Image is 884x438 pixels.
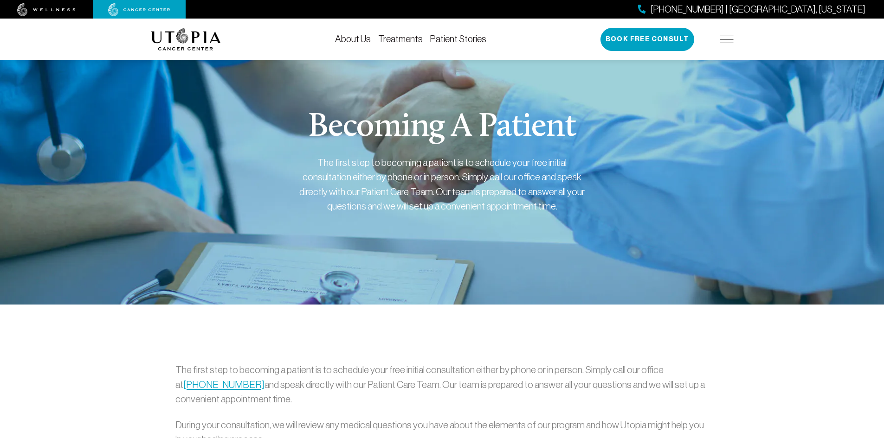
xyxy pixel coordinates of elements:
[651,3,865,16] span: [PHONE_NUMBER] | [GEOGRAPHIC_DATA], [US_STATE]
[600,28,694,51] button: Book Free Consult
[308,111,575,144] h1: Becoming A Patient
[17,3,76,16] img: wellness
[378,34,423,44] a: Treatments
[638,3,865,16] a: [PHONE_NUMBER] | [GEOGRAPHIC_DATA], [US_STATE]
[151,28,221,51] img: logo
[183,379,265,390] a: [PHONE_NUMBER]
[335,34,371,44] a: About Us
[298,155,586,214] div: The first step to becoming a patient is to schedule your free initial consultation either by phon...
[175,362,709,406] p: The first step to becoming a patient is to schedule your free initial consultation either by phon...
[430,34,486,44] a: Patient Stories
[108,3,170,16] img: cancer center
[720,36,734,43] img: icon-hamburger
